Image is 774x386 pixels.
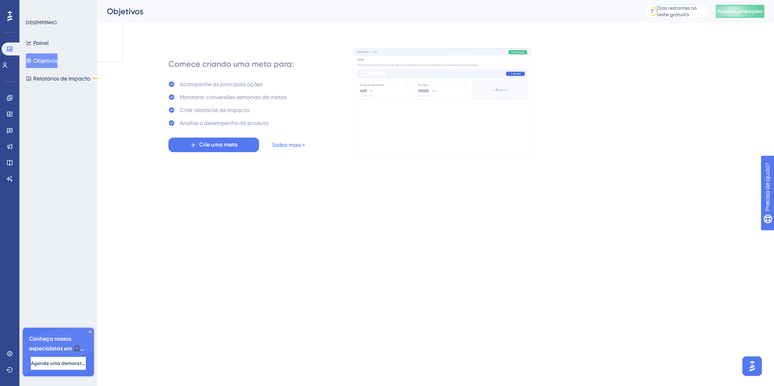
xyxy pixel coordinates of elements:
[33,56,57,66] font: Objetivos
[716,5,764,18] button: Publicar alterações
[717,8,763,15] span: Publicar alterações
[651,8,653,15] div: 7
[33,74,90,83] font: Relatórios de impacto
[26,53,57,68] button: Objetivos
[180,105,249,115] div: Criar relatórios de impacto
[92,76,99,81] div: BETA
[33,38,49,48] font: Painel
[657,5,706,18] div: Dias restantes no teste gratuito
[26,36,49,50] button: Painel
[199,140,238,150] span: Crie uma meta
[180,79,263,89] div: Acompanhe as principais ações
[180,92,287,102] div: Monitorar conversões semanais de metas
[168,58,294,70] div: Comece criando uma meta para:
[29,334,87,354] span: Conheça nossos especialistas em 🎧 integração
[272,140,305,150] a: Saiba mais >
[740,354,764,378] iframe: UserGuiding AI Assistant Launcher
[168,138,259,152] button: Crie uma meta
[19,2,68,12] span: Precisa de ajuda?
[107,6,624,17] div: Objetivos
[180,118,268,128] div: Analise o desempenho do produto
[26,71,99,86] button: Relatórios de impactoBETA
[31,357,86,370] button: Agende uma demonstração
[31,360,86,367] span: Agende uma demonstração
[26,19,57,26] div: DESEMPENHO
[353,48,532,156] img: 4ba7ac607e596fd2f9ec34f7978dce69.gif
